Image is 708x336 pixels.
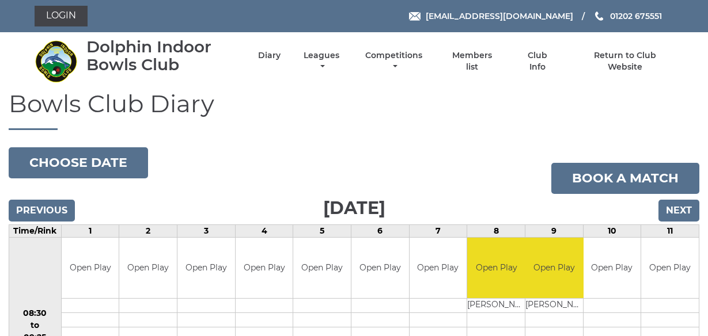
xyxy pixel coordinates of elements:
td: Open Play [641,238,699,298]
span: 01202 675551 [610,11,662,21]
td: Open Play [584,238,641,298]
img: Phone us [595,12,603,21]
td: [PERSON_NAME] [525,298,584,312]
a: Return to Club Website [576,50,673,72]
td: 10 [583,225,641,238]
td: Open Play [62,238,119,298]
input: Next [658,200,699,222]
a: Members list [445,50,498,72]
td: 1 [61,225,119,238]
td: Open Play [351,238,409,298]
td: Open Play [410,238,467,298]
button: Choose date [9,147,148,178]
td: Time/Rink [9,225,62,238]
td: Open Play [293,238,351,298]
td: 8 [467,225,525,238]
img: Email [409,12,421,21]
td: Open Play [467,238,525,298]
td: 5 [293,225,351,238]
td: 6 [351,225,410,238]
td: [PERSON_NAME] [467,298,525,312]
td: Open Play [119,238,177,298]
a: Diary [258,50,281,61]
a: Book a match [551,163,699,194]
td: Open Play [525,238,584,298]
td: 11 [641,225,699,238]
span: [EMAIL_ADDRESS][DOMAIN_NAME] [426,11,573,21]
a: Email [EMAIL_ADDRESS][DOMAIN_NAME] [409,10,573,22]
a: Competitions [363,50,426,72]
h1: Bowls Club Diary [9,90,699,130]
a: Phone us 01202 675551 [593,10,662,22]
td: Open Play [177,238,235,298]
td: 2 [119,225,177,238]
img: Dolphin Indoor Bowls Club [35,40,78,83]
td: Open Play [236,238,293,298]
a: Leagues [301,50,342,72]
a: Club Info [519,50,556,72]
td: 3 [177,225,236,238]
a: Login [35,6,88,26]
td: 9 [525,225,583,238]
td: 7 [409,225,467,238]
input: Previous [9,200,75,222]
div: Dolphin Indoor Bowls Club [86,38,238,74]
td: 4 [235,225,293,238]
